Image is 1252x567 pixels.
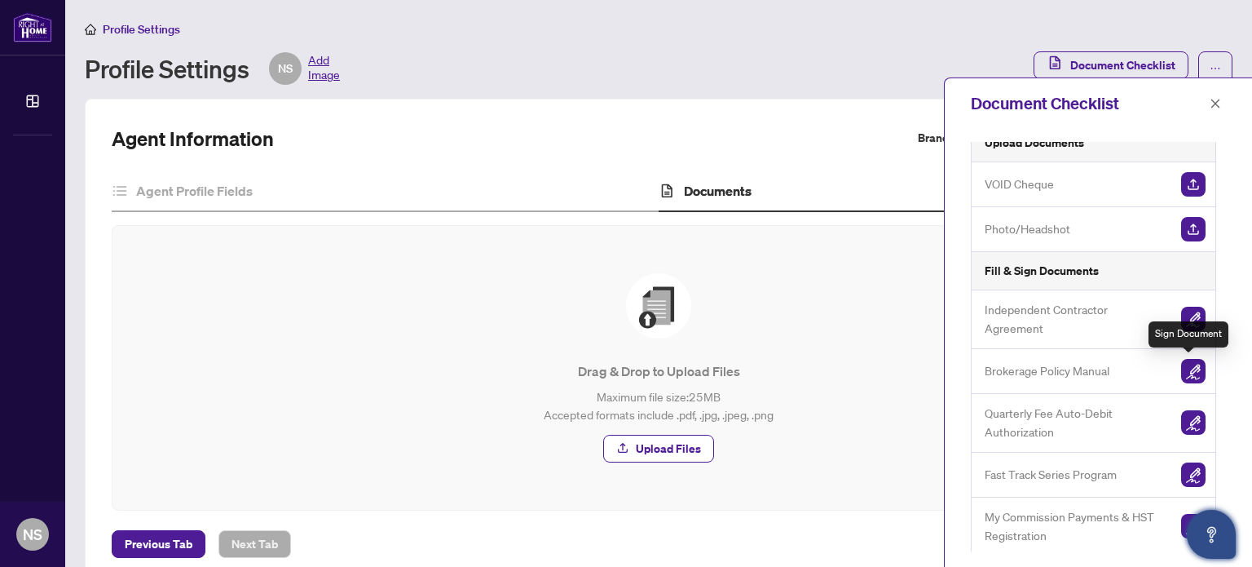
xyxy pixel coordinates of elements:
img: Upload Document [1181,172,1206,197]
img: Sign Document [1181,359,1206,383]
img: Upload Document [1181,217,1206,241]
img: Sign Document [1181,514,1206,538]
button: Document Checklist [1034,51,1188,79]
span: Add Image [308,52,340,85]
img: logo [13,12,52,42]
h5: Upload Documents [985,134,1084,152]
img: Sign Document [1181,410,1206,435]
p: Maximum file size: 25 MB Accepted formats include .pdf, .jpg, .jpeg, .png [145,388,1172,423]
span: Photo/Headshot [985,219,1070,238]
button: Next Tab [218,530,291,558]
img: File Upload [626,273,691,339]
span: NS [23,523,42,546]
p: Drag & Drop to Upload Files [145,361,1172,381]
span: File UploadDrag & Drop to Upload FilesMaximum file size:25MBAccepted formats include .pdf, .jpg, ... [132,246,1185,490]
span: NS [278,60,293,78]
span: Upload Files [636,436,701,462]
h4: Documents [684,181,752,201]
span: Independent Contractor Agreement [985,300,1168,339]
span: Fast Track Series Program [985,465,1117,484]
span: ellipsis [1210,63,1221,74]
h5: Fill & Sign Documents [985,262,1099,280]
button: Upload Files [603,435,714,463]
h2: Agent Information [112,126,274,152]
span: home [85,24,96,35]
button: Open asap [1187,510,1236,559]
div: Sign Document [1148,321,1228,348]
h4: Agent Profile Fields [136,181,253,201]
span: close [1210,98,1221,109]
span: Previous Tab [125,531,192,557]
div: Profile Settings [85,52,340,85]
label: Branch: [918,129,957,148]
img: Sign Document [1181,307,1206,331]
button: Previous Tab [112,530,205,558]
span: Profile Settings [103,22,180,37]
span: Quarterly Fee Auto-Debit Authorization [985,404,1168,442]
span: My Commission Payments & HST Registration [985,507,1168,546]
span: Document Checklist [1070,52,1175,78]
div: Document Checklist [971,91,1205,116]
span: Brokerage Policy Manual [985,361,1109,380]
span: VOID Cheque [985,175,1054,193]
img: Sign Document [1181,463,1206,487]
